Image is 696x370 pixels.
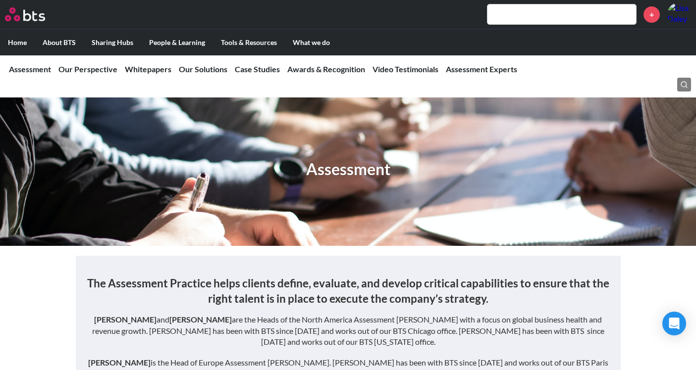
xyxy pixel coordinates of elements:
[5,7,45,21] img: BTS Logo
[662,312,686,335] div: Open Intercom Messenger
[84,30,141,55] label: Sharing Hubs
[285,30,338,55] label: What we do
[141,30,213,55] label: People & Learning
[373,64,438,74] a: Video Testimonials
[125,64,171,74] a: Whitepapers
[213,30,285,55] label: Tools & Resources
[86,314,611,347] p: and are the Heads of the North America Assessment [PERSON_NAME] with a focus on global business h...
[287,64,365,74] a: Awards & Recognition
[667,2,691,26] img: Lisa Daley
[169,315,232,324] strong: [PERSON_NAME]
[179,64,227,74] a: Our Solutions
[94,315,157,324] strong: [PERSON_NAME]
[667,2,691,26] a: Profile
[5,7,63,21] a: Go home
[35,30,84,55] label: About BTS
[306,158,390,181] h1: Assessment
[235,64,280,74] a: Case Studies
[88,358,151,367] strong: [PERSON_NAME]
[86,276,611,307] h3: The Assessment Practice helps clients define, evaluate, and develop critical capabilities to ensu...
[9,64,51,74] a: Assessment
[58,64,117,74] a: Our Perspective
[446,64,517,74] a: Assessment Experts
[643,6,660,23] a: +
